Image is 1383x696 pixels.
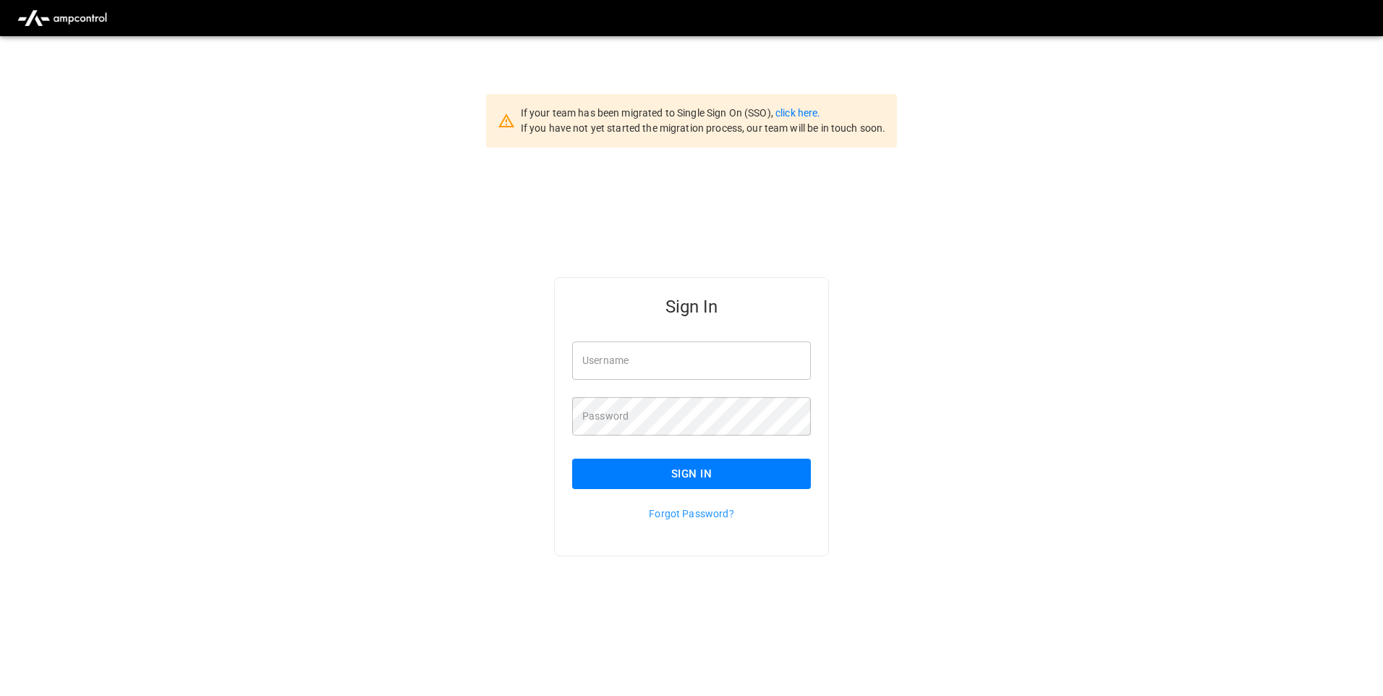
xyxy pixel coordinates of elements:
[521,122,886,134] span: If you have not yet started the migration process, our team will be in touch soon.
[12,4,113,32] img: ampcontrol.io logo
[572,459,811,489] button: Sign In
[572,295,811,318] h5: Sign In
[521,107,775,119] span: If your team has been migrated to Single Sign On (SSO),
[775,107,820,119] a: click here.
[572,506,811,521] p: Forgot Password?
